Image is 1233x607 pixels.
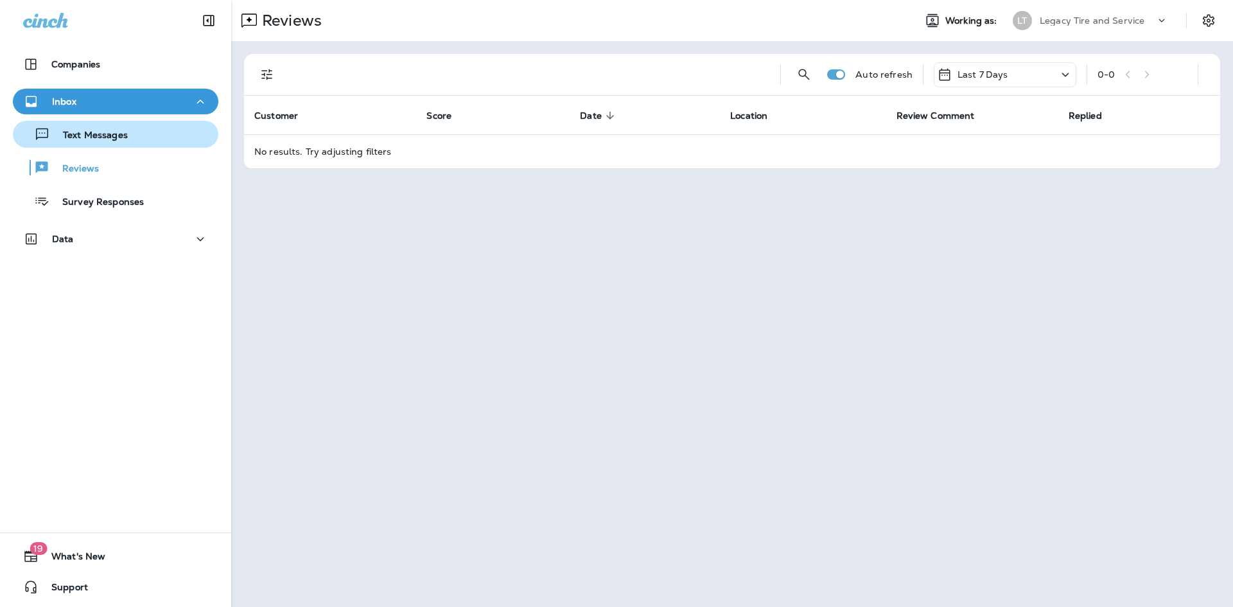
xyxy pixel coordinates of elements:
[896,110,975,121] span: Review Comment
[1069,110,1119,121] span: Replied
[426,110,468,121] span: Score
[30,542,47,555] span: 19
[254,110,298,121] span: Customer
[580,110,618,121] span: Date
[51,59,100,69] p: Companies
[191,8,227,33] button: Collapse Sidebar
[896,110,992,121] span: Review Comment
[13,226,218,252] button: Data
[958,69,1008,80] p: Last 7 Days
[1013,11,1032,30] div: LT
[254,110,315,121] span: Customer
[52,96,76,107] p: Inbox
[13,543,218,569] button: 19What's New
[49,163,99,175] p: Reviews
[1040,15,1144,26] p: Legacy Tire and Service
[13,154,218,181] button: Reviews
[13,574,218,600] button: Support
[791,62,817,87] button: Search Reviews
[49,197,144,209] p: Survey Responses
[39,551,105,567] span: What's New
[13,89,218,114] button: Inbox
[254,62,280,87] button: Filters
[730,110,767,121] span: Location
[426,110,451,121] span: Score
[244,134,1220,168] td: No results. Try adjusting filters
[52,234,74,244] p: Data
[13,188,218,215] button: Survey Responses
[13,51,218,77] button: Companies
[257,11,322,30] p: Reviews
[50,130,128,142] p: Text Messages
[580,110,602,121] span: Date
[945,15,1000,26] span: Working as:
[730,110,784,121] span: Location
[13,121,218,148] button: Text Messages
[39,582,88,597] span: Support
[1069,110,1102,121] span: Replied
[1097,69,1115,80] div: 0 - 0
[855,69,913,80] p: Auto refresh
[1197,9,1220,32] button: Settings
